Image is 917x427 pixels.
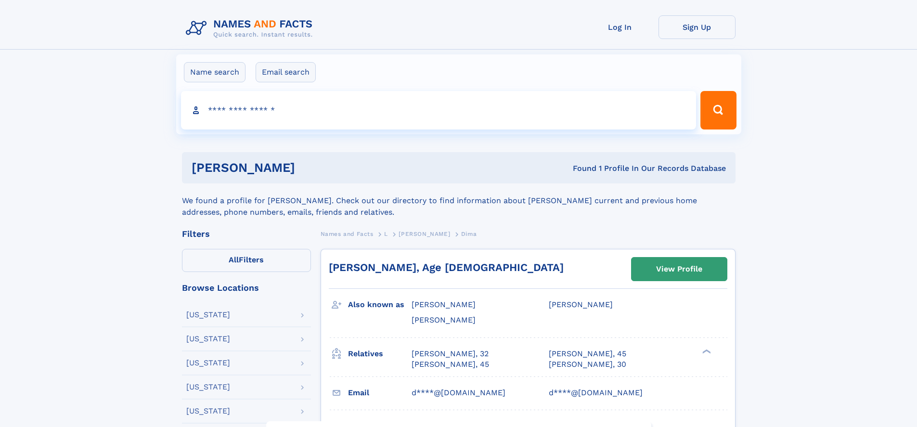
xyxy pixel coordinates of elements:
[399,228,450,240] a: [PERSON_NAME]
[384,228,388,240] a: L
[412,315,476,324] span: [PERSON_NAME]
[461,231,477,237] span: Dima
[348,297,412,313] h3: Also known as
[549,359,626,370] a: [PERSON_NAME], 30
[329,261,564,273] a: [PERSON_NAME], Age [DEMOGRAPHIC_DATA]
[229,255,239,264] span: All
[182,183,736,218] div: We found a profile for [PERSON_NAME]. Check out our directory to find information about [PERSON_N...
[549,349,626,359] a: [PERSON_NAME], 45
[384,231,388,237] span: L
[348,346,412,362] h3: Relatives
[321,228,374,240] a: Names and Facts
[182,230,311,238] div: Filters
[182,284,311,292] div: Browse Locations
[181,91,697,129] input: search input
[656,258,702,280] div: View Profile
[581,15,659,39] a: Log In
[632,258,727,281] a: View Profile
[399,231,450,237] span: [PERSON_NAME]
[186,407,230,415] div: [US_STATE]
[412,349,489,359] a: [PERSON_NAME], 32
[192,162,434,174] h1: [PERSON_NAME]
[700,348,711,354] div: ❯
[549,300,613,309] span: [PERSON_NAME]
[186,383,230,391] div: [US_STATE]
[256,62,316,82] label: Email search
[659,15,736,39] a: Sign Up
[182,15,321,41] img: Logo Names and Facts
[182,249,311,272] label: Filters
[412,359,489,370] a: [PERSON_NAME], 45
[186,359,230,367] div: [US_STATE]
[186,335,230,343] div: [US_STATE]
[412,300,476,309] span: [PERSON_NAME]
[184,62,245,82] label: Name search
[700,91,736,129] button: Search Button
[348,385,412,401] h3: Email
[434,163,726,174] div: Found 1 Profile In Our Records Database
[186,311,230,319] div: [US_STATE]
